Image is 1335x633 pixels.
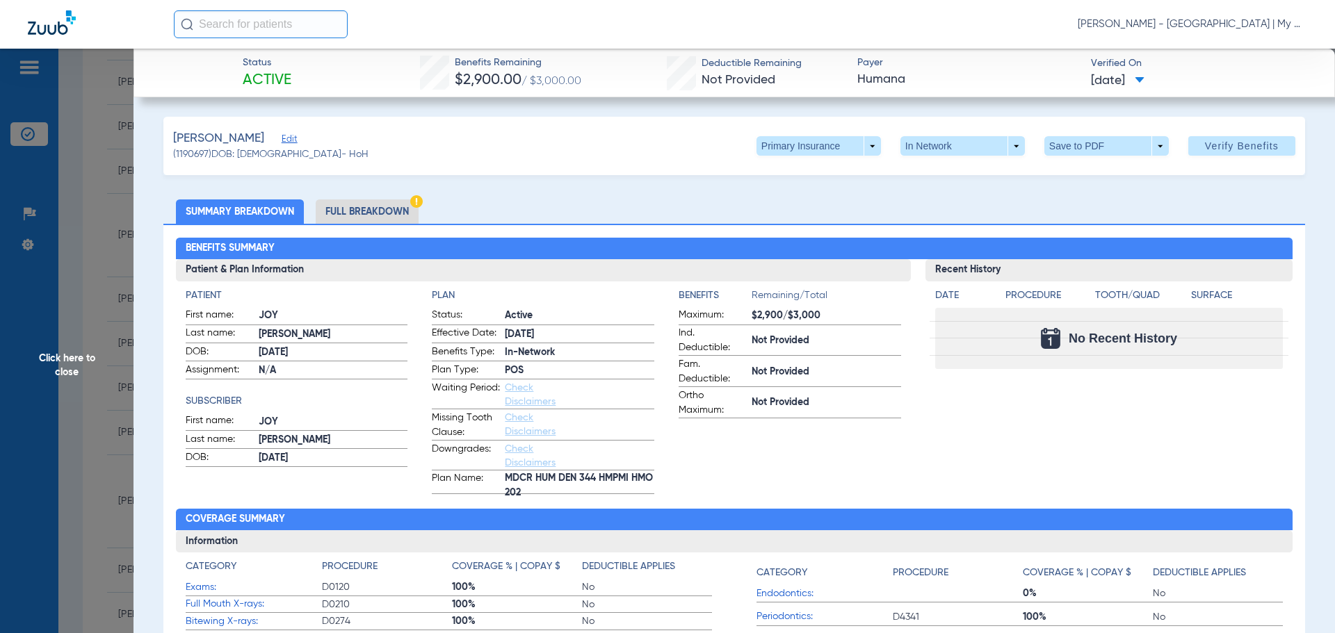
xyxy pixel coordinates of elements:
[452,559,560,574] h4: Coverage % | Copay $
[505,309,654,323] span: Active
[186,345,254,361] span: DOB:
[756,559,893,585] app-breakdown-title: Category
[282,134,294,147] span: Edit
[181,18,193,31] img: Search Icon
[186,432,254,449] span: Last name:
[322,559,378,574] h4: Procedure
[186,450,254,467] span: DOB:
[679,326,747,355] span: Ind. Deductible:
[259,451,408,466] span: [DATE]
[505,327,654,342] span: [DATE]
[176,199,304,224] li: Summary Breakdown
[756,566,807,580] h4: Category
[173,147,369,162] span: (1190697) DOB: [DEMOGRAPHIC_DATA] - HoH
[176,530,1293,552] h3: Information
[893,610,1023,624] span: D4341
[752,288,901,308] span: Remaining/Total
[505,383,556,406] a: Check Disclaimers
[1205,140,1279,151] span: Verify Benefits
[925,259,1293,281] h3: Recent History
[186,559,322,579] app-breakdown-title: Category
[176,509,1293,531] h2: Coverage Summary
[679,388,747,418] span: Ortho Maximum:
[756,136,881,156] button: Primary Insurance
[176,259,911,281] h3: Patient & Plan Information
[186,288,408,303] app-breakdown-title: Patient
[432,471,500,493] span: Plan Name:
[432,326,500,343] span: Effective Date:
[582,559,712,579] app-breakdown-title: Deductible Applies
[186,614,322,629] span: Bitewing X-rays:
[243,56,291,70] span: Status
[452,614,582,628] span: 100%
[186,580,322,595] span: Exams:
[432,345,500,361] span: Benefits Type:
[582,614,712,628] span: No
[752,334,901,348] span: Not Provided
[505,413,556,436] a: Check Disclaimers
[316,199,419,224] li: Full Breakdown
[679,288,752,303] h4: Benefits
[756,586,893,601] span: Endodontics:
[455,73,521,88] span: $2,900.00
[1153,586,1283,600] span: No
[1078,17,1307,31] span: [PERSON_NAME] - [GEOGRAPHIC_DATA] | My Community Dental Centers
[186,413,254,430] span: First name:
[756,609,893,624] span: Periodontics:
[452,598,582,611] span: 100%
[259,327,408,342] span: [PERSON_NAME]
[259,345,408,360] span: [DATE]
[243,71,291,90] span: Active
[186,559,236,574] h4: Category
[1153,566,1246,580] h4: Deductible Applies
[322,559,452,579] app-breakdown-title: Procedure
[432,288,654,303] app-breakdown-title: Plan
[582,598,712,611] span: No
[1091,56,1313,71] span: Verified On
[505,345,654,360] span: In-Network
[505,363,654,378] span: POS
[505,479,654,493] span: MDCR HUM DEN 344 HMPMI HMO 202
[900,136,1025,156] button: In Network
[752,365,901,379] span: Not Provided
[679,357,747,386] span: Fam. Deductible:
[582,559,675,574] h4: Deductible Applies
[186,326,254,343] span: Last name:
[186,308,254,324] span: First name:
[28,10,76,35] img: Zuub Logo
[1191,288,1283,303] h4: Surface
[1023,559,1153,585] app-breakdown-title: Coverage % | Copay $
[679,308,747,324] span: Maximum:
[1188,136,1295,156] button: Verify Benefits
[259,415,408,429] span: JOY
[452,580,582,594] span: 100%
[259,309,408,323] span: JOY
[1023,610,1153,624] span: 100%
[702,56,802,71] span: Deductible Remaining
[1005,288,1090,303] h4: Procedure
[455,56,581,70] span: Benefits Remaining
[186,394,408,409] h4: Subscriber
[752,395,901,410] span: Not Provided
[1265,566,1335,633] iframe: Chat Widget
[893,566,948,580] h4: Procedure
[1095,288,1187,303] h4: Tooth/Quad
[1044,136,1169,156] button: Save to PDF
[173,130,264,147] span: [PERSON_NAME]
[322,614,452,628] span: D0274
[432,381,500,409] span: Waiting Period:
[1091,72,1144,90] span: [DATE]
[582,580,712,594] span: No
[1153,610,1283,624] span: No
[521,76,581,87] span: / $3,000.00
[1191,288,1283,308] app-breakdown-title: Surface
[322,580,452,594] span: D0120
[432,442,500,470] span: Downgrades:
[1153,559,1283,585] app-breakdown-title: Deductible Applies
[186,597,322,611] span: Full Mouth X-rays:
[857,56,1079,70] span: Payer
[452,559,582,579] app-breakdown-title: Coverage % | Copay $
[432,308,500,324] span: Status:
[1041,328,1060,349] img: Calendar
